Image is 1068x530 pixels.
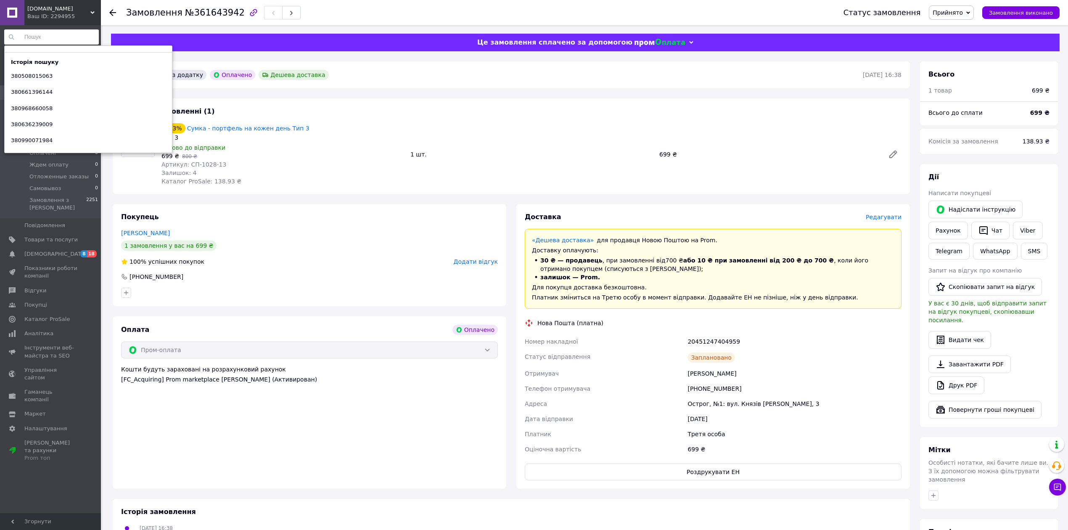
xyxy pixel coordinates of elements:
div: 1 шт. [407,148,656,160]
div: 380636239009 [5,119,59,130]
div: 20451247404959 [686,334,903,349]
div: Третя особа [686,427,903,442]
div: 1 замовлення у вас на 699 ₴ [121,241,217,251]
button: Роздрукувати ЕН [525,464,901,480]
span: Покупці [24,301,47,309]
span: Це замовлення сплачено за допомогою [477,38,632,46]
span: У вас є 30 днів, щоб відправити запит на відгук покупцеві, скопіювавши посилання. [928,300,1047,323]
span: Історія замовлення [121,508,196,516]
span: 8 [80,250,87,257]
b: 699 ₴ [1030,109,1049,116]
span: Ждем оплату [29,161,69,169]
div: Ваш ID: 2294955 [27,13,101,20]
span: Управління сайтом [24,366,78,382]
span: Доставка [525,213,561,221]
span: Готово до відправки [161,144,225,151]
span: Всього [928,70,954,78]
div: Prom топ [24,454,78,462]
span: Замовлення з [PERSON_NAME] [29,196,86,212]
div: Для покупця доставка безкоштовна. [532,283,894,291]
div: [PERSON_NAME] [686,366,903,381]
span: Маркет [24,410,46,418]
span: Замовлення виконано [989,10,1053,16]
div: Доставку оплачують: [532,246,894,254]
button: SMS [1021,243,1048,260]
a: WhatsApp [973,243,1017,260]
button: Повернути гроші покупцеві [928,401,1042,419]
span: Платник [525,431,551,437]
span: Повідомлення [24,222,65,229]
span: 138.93 ₴ [1023,138,1049,145]
div: 699 ₴ [656,148,881,160]
div: [FC_Acquiring] Prom marketplace [PERSON_NAME] (Активирован) [121,375,498,384]
div: [PHONE_NUMBER] [129,273,184,281]
div: Статус замовлення [843,8,921,17]
span: 30 ₴ — продавець [540,257,603,264]
span: 0 [95,185,98,192]
span: Статус відправлення [525,353,590,360]
span: залишок — Prom. [540,274,600,281]
span: 0 [95,161,98,169]
span: [DEMOGRAPHIC_DATA] [24,250,87,258]
span: Налаштування [24,425,67,432]
span: 18 [87,250,97,257]
a: Друк PDF [928,376,984,394]
div: Кошти будуть зараховані на розрахунковий рахунок [121,365,498,384]
div: Дешева доставка [259,70,328,80]
div: Тип 3 [161,133,404,142]
span: Додати відгук [454,258,498,265]
div: 380508015063 [5,70,59,82]
span: Відгуки [24,287,46,294]
span: Написати покупцеві [928,190,991,196]
span: Отложенные заказы [29,173,89,180]
div: для продавця Новою Поштою на Prom. [532,236,894,244]
button: Чат з покупцем [1049,479,1066,496]
span: 100% [130,258,146,265]
span: Інструменти веб-майстра та SEO [24,344,78,359]
span: Особисті нотатки, які бачите лише ви. З їх допомогою можна фільтрувати замовлення [928,459,1048,483]
span: Отримувач [525,370,559,377]
div: Нова Пошта (платна) [535,319,605,327]
div: Платник зміниться на Третю особу в момент відправки. Додавайте ЕН не пізніше, ніж у день відправки. [532,293,894,302]
a: Viber [1013,222,1042,239]
a: Сумка - портфель на кожен день Тип 3 [187,125,309,132]
a: «Дешева доставка» [532,237,594,244]
div: [DATE] [686,411,903,427]
div: [PHONE_NUMBER] [686,381,903,396]
a: [PERSON_NAME] [121,230,170,236]
span: Мітки [928,446,951,454]
span: Покупець [121,213,159,221]
div: Оплачено [452,325,498,335]
span: Редагувати [866,214,901,220]
div: Острог, №1: вул. Князів [PERSON_NAME], 3 [686,396,903,411]
div: 380968660058 [5,103,59,114]
button: Замовлення виконано [982,6,1060,19]
span: №361643942 [185,8,245,18]
div: - 13% [161,123,185,133]
span: Самовывоз [29,185,61,192]
span: Телефон отримувача [525,385,590,392]
span: Артикул: СП-1028-13 [161,161,226,168]
span: Запит на відгук про компанію [928,267,1022,274]
span: VMK.in.ua [27,5,90,13]
span: 2251 [86,196,98,212]
button: Видати чек [928,331,991,349]
div: Заплановано [687,352,735,363]
button: Надіслати інструкцію [928,201,1023,218]
div: Історія пошуку [5,58,65,66]
span: Оціночна вартість [525,446,581,453]
img: evopay logo [634,39,685,47]
span: Оплата [121,326,149,334]
time: [DATE] 16:38 [863,72,901,78]
div: Повернутися назад [109,8,116,17]
a: Telegram [928,243,970,260]
a: Редагувати [885,146,901,163]
div: 699 ₴ [686,442,903,457]
span: 699 ₴ [161,153,179,159]
span: Дата відправки [525,416,573,422]
input: Пошук [4,29,99,45]
span: 1 товар [928,87,952,94]
span: Всього до сплати [928,109,983,116]
span: Замовлення [126,8,182,18]
a: Завантажити PDF [928,355,1011,373]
